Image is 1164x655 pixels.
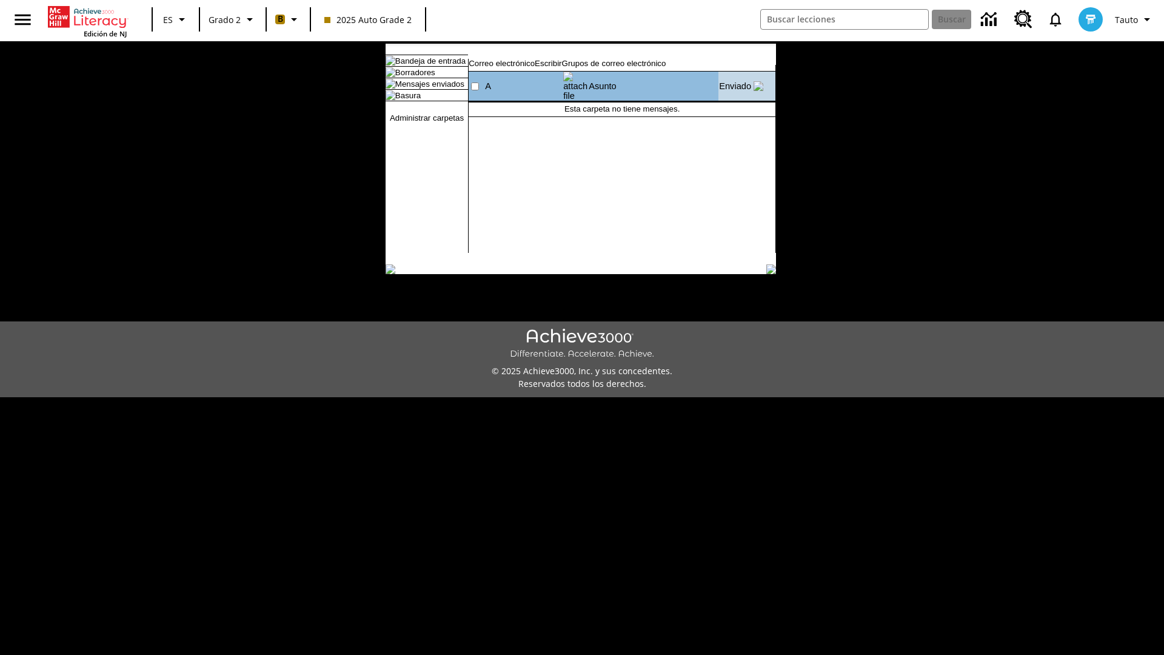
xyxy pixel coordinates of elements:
div: Portada [48,4,127,38]
a: Administrar carpetas [390,113,464,123]
img: table_footer_left.gif [386,264,395,274]
a: Centro de información [974,3,1007,36]
td: Esta carpeta no tiene mensajes. [469,103,775,114]
a: Basura [395,91,421,100]
a: A [485,81,491,91]
a: Borradores [395,68,435,77]
img: folder_icon.gif [386,90,395,100]
a: Escribir [535,59,561,68]
a: Correo electrónico [469,59,535,68]
img: table_footer_right.gif [766,264,776,274]
a: Notificaciones [1040,4,1071,35]
button: Abrir el menú lateral [5,2,41,38]
span: B [278,12,283,27]
img: avatar image [1079,7,1103,32]
img: attach file [563,72,587,101]
a: Centro de recursos, Se abrirá en una pestaña nueva. [1007,3,1040,36]
button: Grado: Grado 2, Elige un grado [204,8,262,30]
span: ES [163,13,173,26]
a: Bandeja de entrada [395,56,466,65]
span: Grado 2 [209,13,241,26]
input: Buscar campo [761,10,928,29]
img: folder_icon.gif [386,56,395,65]
button: Boost El color de la clase es anaranjado claro. Cambiar el color de la clase. [270,8,306,30]
a: Grupos de correo electrónico [562,59,666,68]
img: folder_icon_pick.gif [386,67,395,77]
a: Mensajes enviados [395,79,464,89]
span: Tauto [1115,13,1138,26]
a: Asunto [589,81,617,91]
span: 2025 Auto Grade 2 [324,13,412,26]
img: arrow_down.gif [754,81,763,91]
img: folder_icon.gif [386,79,395,89]
img: Achieve3000 Differentiate Accelerate Achieve [510,329,654,360]
button: Perfil/Configuración [1110,8,1159,30]
button: Escoja un nuevo avatar [1071,4,1110,35]
a: Enviado [719,81,751,91]
button: Lenguaje: ES, Selecciona un idioma [156,8,195,30]
span: Edición de NJ [84,29,127,38]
